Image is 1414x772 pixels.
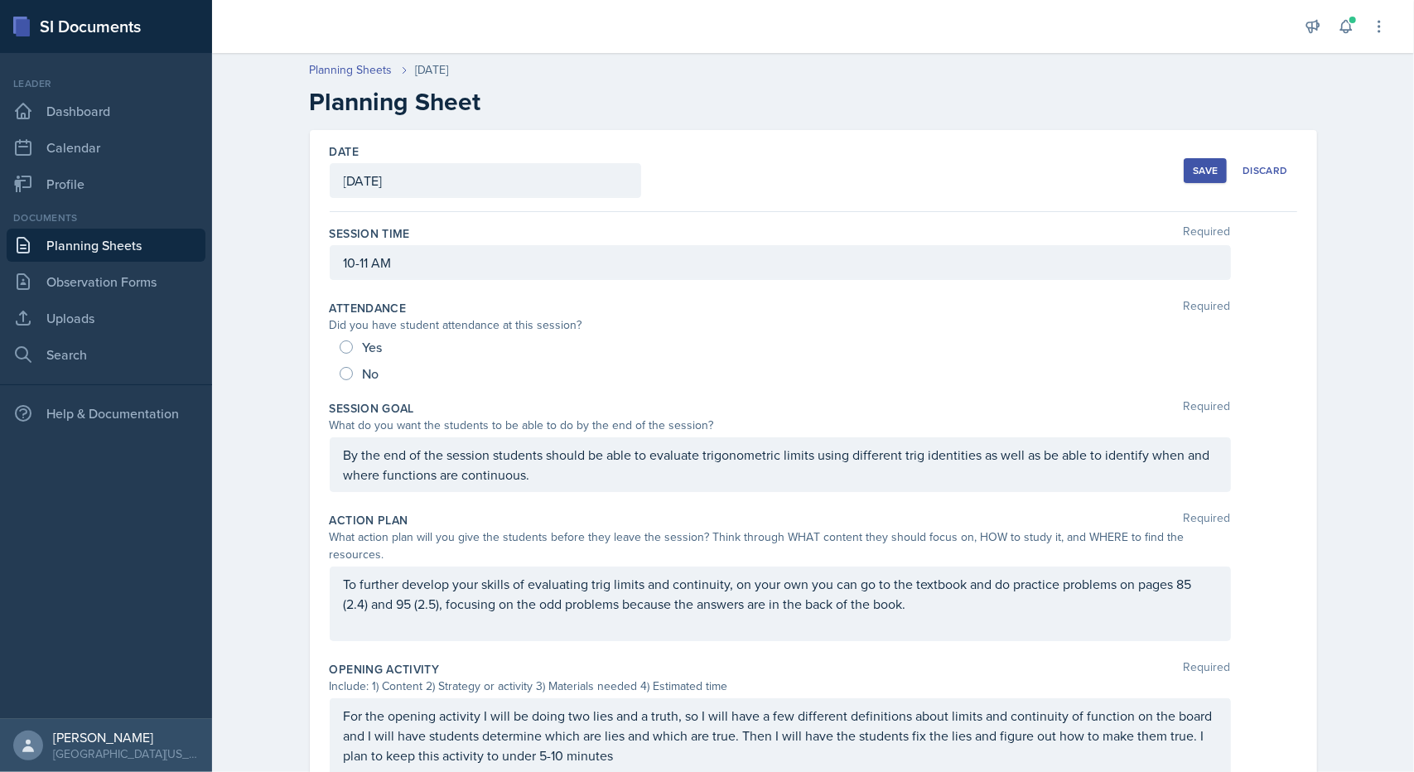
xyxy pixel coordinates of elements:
div: Include: 1) Content 2) Strategy or activity 3) Materials needed 4) Estimated time [330,678,1231,695]
label: Opening Activity [330,661,440,678]
div: Discard [1243,164,1287,177]
button: Discard [1233,158,1296,183]
label: Date [330,143,359,160]
p: To further develop your skills of evaluating trig limits and continuity, on your own you can go t... [344,574,1217,614]
span: Required [1184,400,1231,417]
div: [GEOGRAPHIC_DATA][US_STATE] in [GEOGRAPHIC_DATA] [53,745,199,762]
label: Attendance [330,300,407,316]
label: Session Time [330,225,410,242]
a: Search [7,338,205,371]
p: For the opening activity I will be doing two lies and a truth, so I will have a few different def... [344,706,1217,765]
p: By the end of the session students should be able to evaluate trigonometric limits using differen... [344,445,1217,485]
a: Planning Sheets [310,61,393,79]
div: Leader [7,76,205,91]
a: Observation Forms [7,265,205,298]
a: Planning Sheets [7,229,205,262]
span: Required [1184,512,1231,528]
h2: Planning Sheet [310,87,1317,117]
div: Did you have student attendance at this session? [330,316,1231,334]
div: Help & Documentation [7,397,205,430]
p: 10-11 AM [344,253,1217,273]
label: Action Plan [330,512,408,528]
a: Calendar [7,131,205,164]
span: Required [1184,661,1231,678]
span: Yes [363,339,383,355]
div: Save [1193,164,1218,177]
span: Required [1184,300,1231,316]
a: Profile [7,167,205,200]
span: Required [1184,225,1231,242]
div: What do you want the students to be able to do by the end of the session? [330,417,1231,434]
a: Uploads [7,302,205,335]
div: Documents [7,210,205,225]
span: No [363,365,379,382]
label: Session Goal [330,400,414,417]
div: What action plan will you give the students before they leave the session? Think through WHAT con... [330,528,1231,563]
a: Dashboard [7,94,205,128]
button: Save [1184,158,1227,183]
div: [PERSON_NAME] [53,729,199,745]
div: [DATE] [416,61,449,79]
